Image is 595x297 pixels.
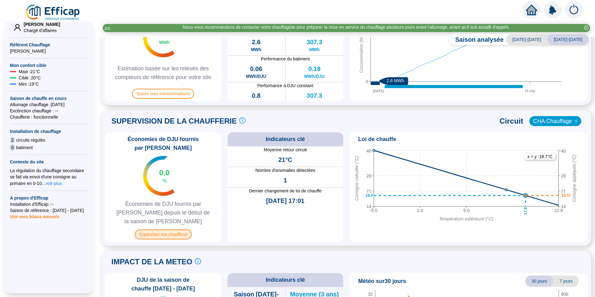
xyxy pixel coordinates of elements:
[251,46,261,53] span: MWh
[162,178,167,184] span: °C
[358,277,406,285] span: Météo sur 30 jours
[553,276,579,287] span: 7 jours
[572,155,577,202] tspan: Consigne appliquée (°C)
[250,64,262,73] span: 0.06
[10,108,88,114] span: Exctinction chauffage : --
[195,258,201,264] span: info-circle
[547,34,589,45] span: [DATE]-[DATE]
[266,196,304,205] span: [DATE] 17:01
[135,229,192,239] span: Superviser ma chaufferie
[252,38,260,46] span: 2.6
[506,34,547,45] span: [DATE]-[DATE]
[104,26,110,31] i: 3 / 3
[143,17,175,57] img: indicateur températures
[417,208,423,213] tspan: 2.0
[533,116,578,126] span: CHA Chauffage
[10,159,88,165] span: Contexte du site
[373,89,384,93] tspan: [DATE]
[227,147,344,153] span: Moyenne retour circuit
[463,208,470,213] tspan: 9.0
[366,173,371,178] tspan: 28
[19,68,40,75] span: Maxi : 21 °C
[561,292,569,297] tspan: 800
[307,38,322,46] span: 307.3
[561,148,566,153] tspan: 40
[527,154,553,159] text: x = y : 18.7 °C
[574,119,578,123] span: down
[366,79,368,84] tspan: 0
[304,73,325,79] span: MWh/DJU
[246,73,266,79] span: MWh/DJU
[10,62,88,68] span: Mon confort cible
[143,156,175,196] img: indicateur températures
[366,193,373,198] text: 19.4
[439,216,493,221] tspan: Température extérieure (°C)
[370,208,377,213] tspan: -5.0
[266,135,305,144] span: Indicateurs clé
[108,276,219,293] span: DJU de la saison de chauffe [DATE] - [DATE]
[554,208,563,213] tspan: 22.9
[16,137,45,143] span: circuits régulés
[358,135,396,144] span: Loi de chauffe
[525,276,553,287] span: 30 jours
[308,64,321,73] span: 0.18
[227,56,344,62] span: Performance du batiment
[108,135,219,152] span: Économies de DJU fournis par [PERSON_NAME]
[309,100,320,106] span: MWh
[10,167,88,187] div: La régulation du chauffage secondaire se fait via envoi d'une consigne au primaire en 0-10...
[111,116,237,126] span: SUPERVISION DE LA CHAUFFERIE
[10,195,88,201] span: A propos d'Efficap
[359,30,364,73] tspan: Consommation (MWh)
[544,1,561,19] img: alerts
[24,21,60,27] span: [PERSON_NAME]
[526,4,537,16] span: home
[366,189,371,194] tspan: 21
[239,117,246,124] span: info-circle
[111,257,192,267] span: IMPACT DE LA METEO
[227,167,344,173] span: Nombre d'anomalies détectées
[525,89,535,93] tspan: 15 mai
[10,95,88,101] span: Saison de chauffe en cours
[561,204,566,209] tspan: 14
[108,64,219,82] span: Estimation basée sur les relevés des compteurs de référence pour votre site
[449,35,504,44] span: Saison analysée
[159,39,170,45] span: MWh
[108,200,219,226] span: Économies de DJU fournis par [PERSON_NAME] depuis le début de la saison de [PERSON_NAME]
[25,4,81,21] img: efficap energie logo
[309,46,320,53] span: MWh
[46,180,62,186] span: voir plus
[252,91,260,100] span: 0.8
[14,24,21,31] span: user
[307,91,322,100] span: 307.3
[10,137,15,143] span: 2
[278,155,292,164] span: 21°C
[565,1,583,19] img: alerts
[561,189,566,194] tspan: 21
[10,114,88,120] span: Chaufferie : fonctionnelle
[10,201,88,207] span: Installation d'Efficap : --
[24,27,60,34] span: Chargé d'affaires
[132,89,194,99] span: Suivre mes consommations
[16,144,33,151] span: batiment
[10,42,88,48] span: Référent Chauffage
[523,207,528,215] text: 17.9
[10,210,59,219] span: Voir mes bilans annuels
[227,82,344,89] span: Performance à DJU constant
[354,156,359,200] tspan: Consigne calculée (°C)
[159,168,170,178] span: 0.0
[251,100,261,106] span: MWh
[266,276,305,284] span: Indicateurs clé
[10,207,88,214] span: Saison de référence : [DATE] - [DATE]
[19,75,41,81] span: Cible : 20 °C
[183,24,510,31] div: Nous vous recommandons de contacter votre chauffagiste pour préparer la mise en service du chauff...
[561,193,571,198] text: 19.37
[227,188,344,194] span: Dernier changement de loi de chauffe
[10,144,15,151] span: 0
[19,81,39,87] span: Mini : 19 °C
[45,180,62,187] button: voir plus
[584,26,588,30] span: close-circle
[10,48,88,54] span: [PERSON_NAME]
[283,176,287,185] span: 1
[499,116,523,126] span: Circuit
[366,204,371,209] tspan: 14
